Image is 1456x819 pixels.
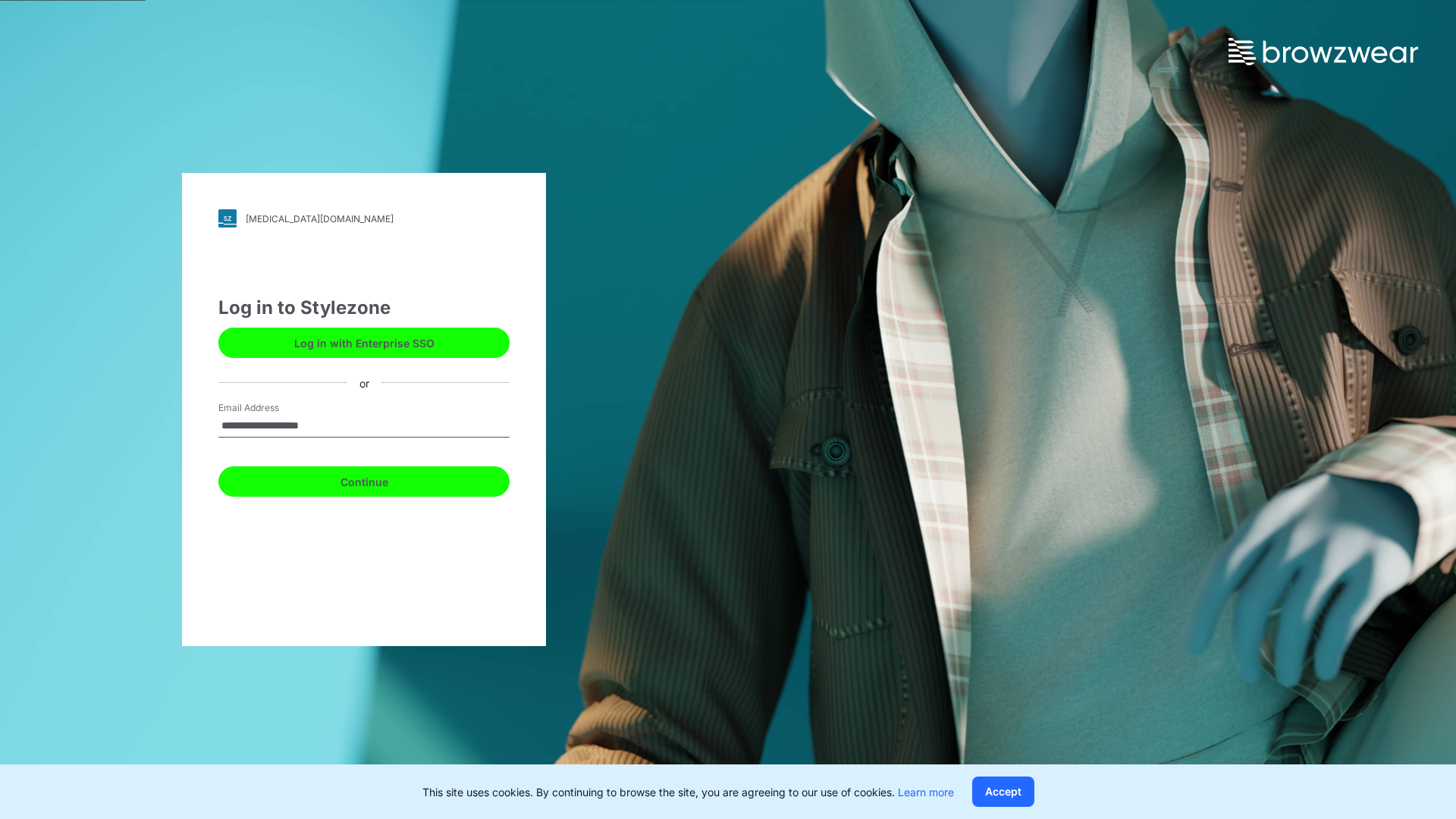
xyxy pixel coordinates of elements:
label: Email Address [218,401,325,415]
div: [MEDICAL_DATA][DOMAIN_NAME] [246,213,394,224]
a: [MEDICAL_DATA][DOMAIN_NAME] [218,209,510,227]
div: or [347,375,381,391]
button: Continue [218,466,510,497]
button: Log in with Enterprise SSO [218,328,510,358]
img: svg+xml;base64,PHN2ZyB3aWR0aD0iMjgiIGhlaWdodD0iMjgiIHZpZXdCb3g9IjAgMCAyOCAyOCIgZmlsbD0ibm9uZSIgeG... [218,209,237,227]
a: Learn more [898,786,954,799]
p: This site uses cookies. By continuing to browse the site, you are agreeing to our use of cookies. [422,784,954,800]
button: Accept [972,777,1034,807]
div: Log in to Stylezone [218,294,510,322]
img: browzwear-logo.73288ffb.svg [1228,38,1418,65]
